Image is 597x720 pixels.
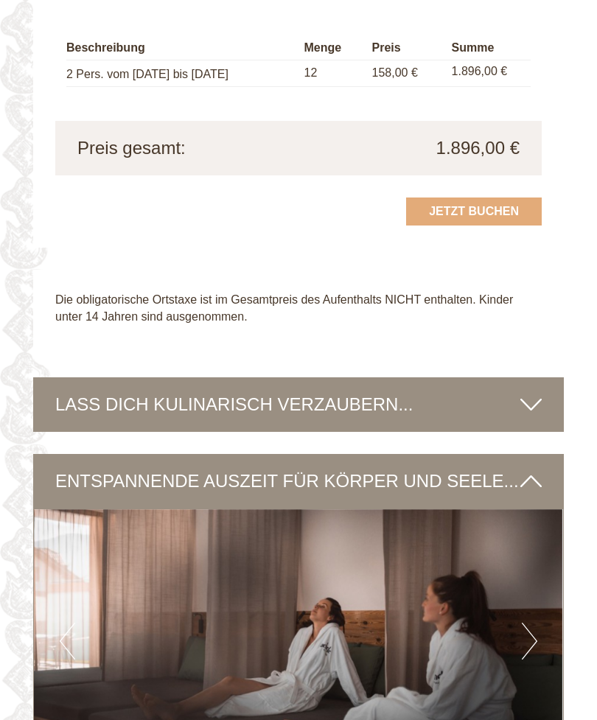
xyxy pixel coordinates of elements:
td: 1.896,00 € [446,60,531,87]
th: Menge [298,37,366,60]
button: Previous [60,623,75,660]
td: 12 [298,60,366,87]
span: 1.896,00 € [436,136,520,161]
th: Preis [366,37,446,60]
a: Jetzt buchen [406,198,542,226]
th: Summe [446,37,531,60]
div: Preis gesamt: [66,136,298,161]
div: LASS DICH KULINARISCH VERZAUBERN... [33,377,564,432]
div: ENTSPANNENDE AUSZEIT FÜR KÖRPER UND SEELE... [33,454,564,508]
button: Next [522,623,537,660]
p: Die obligatorische Ortstaxe ist im Gesamtpreis des Aufenthalts NICHT enthalten. Kinder unter 14 J... [55,292,542,326]
td: 2 Pers. vom [DATE] bis [DATE] [66,60,298,87]
th: Beschreibung [66,37,298,60]
span: 158,00 € [372,66,418,79]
